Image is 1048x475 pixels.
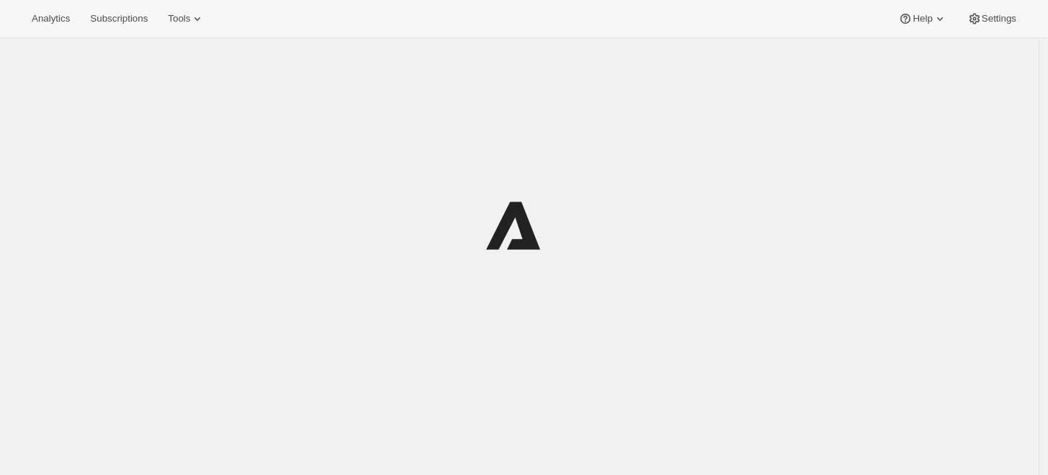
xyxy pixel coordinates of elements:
[982,13,1016,24] span: Settings
[168,13,190,24] span: Tools
[81,9,156,29] button: Subscriptions
[890,9,955,29] button: Help
[90,13,148,24] span: Subscriptions
[959,9,1025,29] button: Settings
[913,13,932,24] span: Help
[159,9,213,29] button: Tools
[32,13,70,24] span: Analytics
[23,9,79,29] button: Analytics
